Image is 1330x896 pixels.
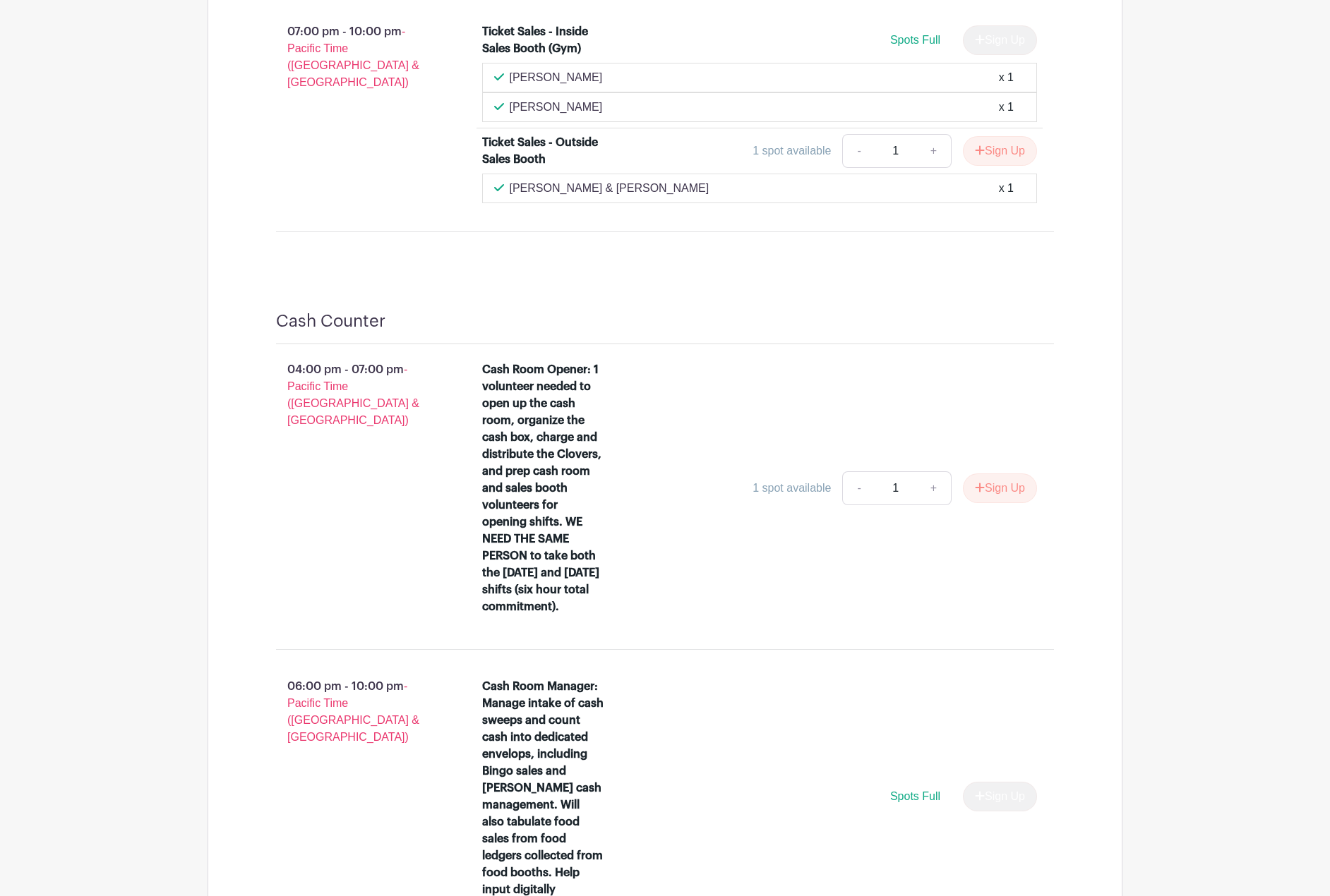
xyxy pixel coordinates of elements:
span: - Pacific Time ([GEOGRAPHIC_DATA] & [GEOGRAPHIC_DATA]) [287,680,419,743]
h4: Cash Counter [276,311,385,332]
p: 06:00 pm - 10:00 pm [253,672,460,751]
a: + [916,471,952,505]
div: x 1 [999,69,1014,86]
div: x 1 [999,180,1014,197]
div: 1 spot available [753,143,831,159]
p: [PERSON_NAME] [510,99,603,116]
span: Spots Full [890,34,940,46]
p: 07:00 pm - 10:00 pm [253,18,460,97]
div: 1 spot available [753,480,831,497]
p: [PERSON_NAME] [510,69,603,86]
a: + [916,134,952,168]
div: Cash Room Opener: 1 volunteer needed to open up the cash room, organize the cash box, charge and ... [482,361,604,615]
div: x 1 [999,99,1014,116]
p: [PERSON_NAME] & [PERSON_NAME] [510,180,709,197]
span: - Pacific Time ([GEOGRAPHIC_DATA] & [GEOGRAPHIC_DATA]) [287,363,419,426]
div: Ticket Sales - Inside Sales Booth (Gym) [482,23,604,57]
a: - [842,471,875,505]
button: Sign Up [963,136,1037,166]
a: - [842,134,875,168]
button: Sign Up [963,473,1037,503]
p: 04:00 pm - 07:00 pm [253,356,460,435]
div: Ticket Sales - Outside Sales Booth [482,134,604,168]
span: Spots Full [890,790,940,802]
